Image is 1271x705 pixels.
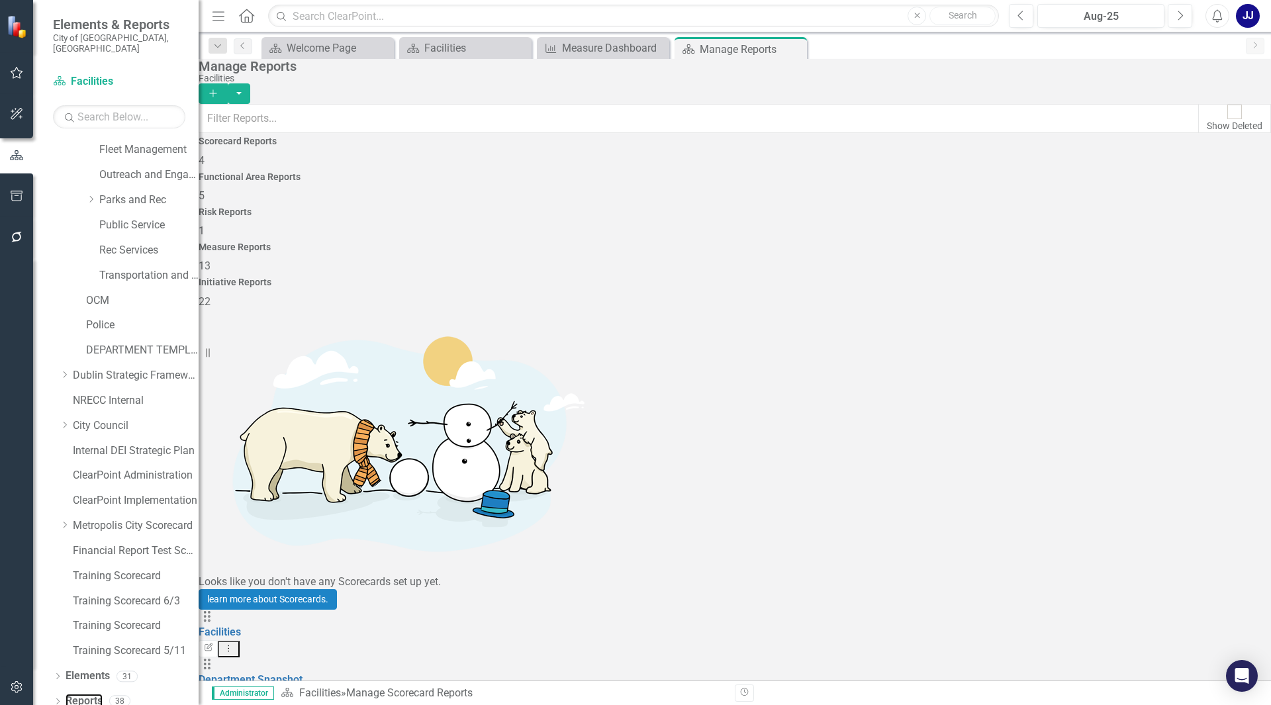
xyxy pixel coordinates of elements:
[929,7,996,25] button: Search
[86,318,199,333] a: Police
[66,669,110,684] a: Elements
[212,686,274,700] span: Administrator
[73,618,199,634] a: Training Scorecard
[424,40,528,56] div: Facilities
[540,40,666,56] a: Measure Dashboard
[99,218,199,233] a: Public Service
[287,40,391,56] div: Welcome Page
[99,193,199,208] a: Parks and Rec
[99,142,199,158] a: Fleet Management
[199,73,1264,83] div: Facilities
[1207,119,1262,132] div: Show Deleted
[199,673,303,686] a: Department Snapshot
[199,59,1264,73] div: Manage Reports
[402,40,528,56] a: Facilities
[199,136,1271,146] h4: Scorecard Reports
[73,393,199,408] a: NRECC Internal
[199,575,1271,590] div: Looks like you don't have any Scorecards set up yet.
[86,293,199,308] a: OCM
[53,74,185,89] a: Facilities
[949,10,977,21] span: Search
[562,40,666,56] div: Measure Dashboard
[199,104,1199,133] input: Filter Reports...
[73,643,199,659] a: Training Scorecard 5/11
[199,310,596,575] img: Getting started
[199,172,1271,182] h4: Functional Area Reports
[1226,660,1258,692] div: Open Intercom Messenger
[268,5,999,28] input: Search ClearPoint...
[73,493,199,508] a: ClearPoint Implementation
[73,594,199,609] a: Training Scorecard 6/3
[73,418,199,434] a: City Council
[53,105,185,128] input: Search Below...
[73,368,199,383] a: Dublin Strategic Framework
[1037,4,1164,28] button: Aug-25
[199,626,241,638] a: Facilities
[53,32,185,54] small: City of [GEOGRAPHIC_DATA], [GEOGRAPHIC_DATA]
[99,243,199,258] a: Rec Services
[53,17,185,32] span: Elements & Reports
[199,589,337,610] a: learn more about Scorecards.
[99,167,199,183] a: Outreach and Engagement
[73,444,199,459] a: Internal DEI Strategic Plan
[73,468,199,483] a: ClearPoint Administration
[199,242,1271,252] h4: Measure Reports
[73,569,199,584] a: Training Scorecard
[86,343,199,358] a: DEPARTMENT TEMPLATE
[700,41,804,58] div: Manage Reports
[265,40,391,56] a: Welcome Page
[1042,9,1160,24] div: Aug-25
[7,15,30,38] img: ClearPoint Strategy
[117,671,138,682] div: 31
[99,268,199,283] a: Transportation and Mobility
[199,207,1271,217] h4: Risk Reports
[199,277,1271,287] h4: Initiative Reports
[73,518,199,534] a: Metropolis City Scorecard
[1236,4,1260,28] button: JJ
[299,686,341,699] a: Facilities
[73,543,199,559] a: Financial Report Test Scorecard
[281,686,725,701] div: » Manage Scorecard Reports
